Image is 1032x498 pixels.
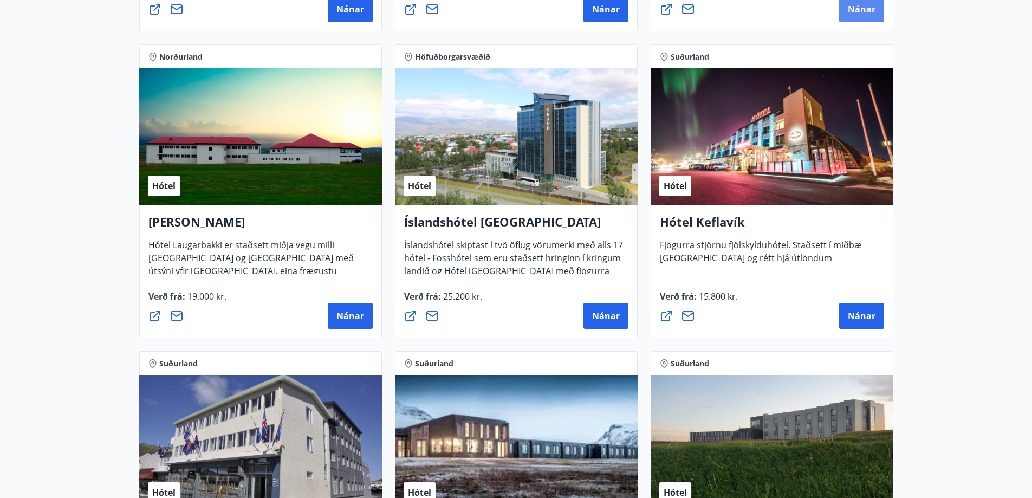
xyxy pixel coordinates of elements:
[671,358,709,369] span: Suðurland
[697,290,738,302] span: 15.800 kr.
[415,358,453,369] span: Suðurland
[152,180,176,192] span: Hótel
[660,239,862,273] span: Fjögurra stjörnu fjölskylduhótel. Staðsett í miðbæ [GEOGRAPHIC_DATA] og rétt hjá útlöndum
[404,214,628,238] h4: Íslandshótel [GEOGRAPHIC_DATA]
[408,180,431,192] span: Hótel
[336,3,364,15] span: Nánar
[839,303,884,329] button: Nánar
[671,51,709,62] span: Suðurland
[664,180,687,192] span: Hótel
[328,303,373,329] button: Nánar
[148,239,354,299] span: Hótel Laugarbakki er staðsett miðja vegu milli [GEOGRAPHIC_DATA] og [GEOGRAPHIC_DATA] með útsýni ...
[336,310,364,322] span: Nánar
[583,303,628,329] button: Nánar
[660,290,738,311] span: Verð frá :
[592,3,620,15] span: Nánar
[848,3,875,15] span: Nánar
[441,290,482,302] span: 25.200 kr.
[148,214,373,238] h4: [PERSON_NAME]
[404,239,623,299] span: Íslandshótel skiptast í tvö öflug vörumerki með alls 17 hótel - Fosshótel sem eru staðsett hringi...
[848,310,875,322] span: Nánar
[404,290,482,311] span: Verð frá :
[185,290,226,302] span: 19.000 kr.
[592,310,620,322] span: Nánar
[159,358,198,369] span: Suðurland
[660,214,884,238] h4: Hótel Keflavík
[415,51,490,62] span: Höfuðborgarsvæðið
[159,51,203,62] span: Norðurland
[148,290,226,311] span: Verð frá :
